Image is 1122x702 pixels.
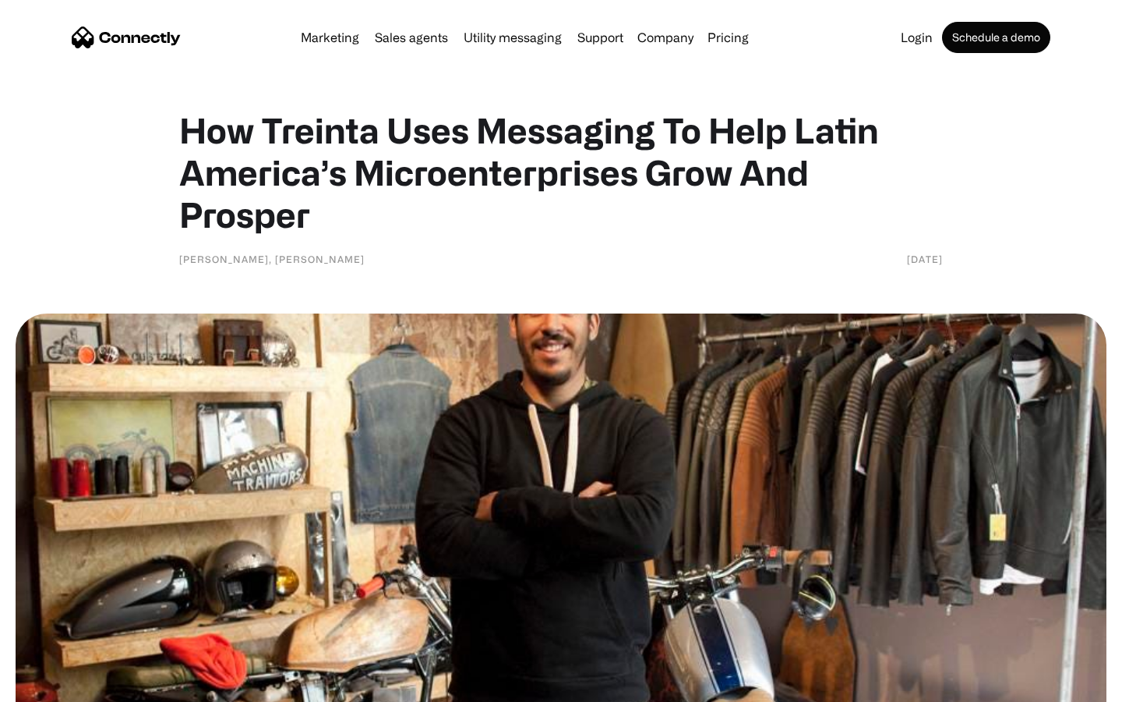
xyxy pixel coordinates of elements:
div: [PERSON_NAME], [PERSON_NAME] [179,251,365,267]
a: Marketing [295,31,365,44]
a: Sales agents [369,31,454,44]
div: [DATE] [907,251,943,267]
ul: Language list [31,675,93,697]
h1: How Treinta Uses Messaging To Help Latin America’s Microenterprises Grow And Prosper [179,109,943,236]
div: Company [637,27,693,48]
a: Login [894,31,939,44]
a: Support [571,31,630,44]
a: Pricing [701,31,755,44]
a: Schedule a demo [942,22,1050,53]
aside: Language selected: English [16,675,93,697]
a: Utility messaging [457,31,568,44]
